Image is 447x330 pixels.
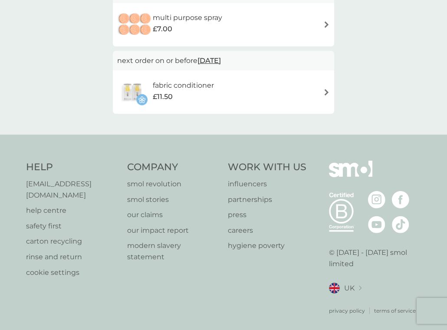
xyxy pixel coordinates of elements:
[153,23,172,35] span: £7.00
[392,191,409,208] img: visit the smol Facebook page
[117,10,153,40] img: multi purpose spray
[329,283,340,294] img: UK flag
[26,178,118,201] a: [EMAIL_ADDRESS][DOMAIN_NAME]
[329,307,365,315] a: privacy policy
[359,286,362,290] img: select a new location
[228,178,306,190] a: influencers
[117,55,330,66] p: next order on or before
[127,225,220,236] a: our impact report
[228,161,306,174] h4: Work With Us
[26,205,118,216] a: help centre
[127,161,220,174] h4: Company
[228,194,306,205] a: partnerships
[368,216,385,233] img: visit the smol Youtube page
[228,209,306,221] a: press
[329,161,372,190] img: smol
[344,283,355,294] span: UK
[153,12,222,23] h6: multi purpose spray
[26,161,118,174] h4: Help
[127,178,220,190] a: smol revolution
[374,307,416,315] a: terms of service
[26,267,118,278] a: cookie settings
[127,240,220,262] a: modern slavery statement
[228,240,306,251] a: hygiene poverty
[127,209,220,221] a: our claims
[368,191,385,208] img: visit the smol Instagram page
[153,91,173,102] span: £11.50
[127,194,220,205] a: smol stories
[117,77,148,107] img: fabric conditioner
[153,80,214,91] h6: fabric conditioner
[26,251,118,263] a: rinse and return
[392,216,409,233] img: visit the smol Tiktok page
[323,89,330,96] img: arrow right
[26,221,118,232] a: safety first
[26,236,118,247] a: carton recycling
[323,21,330,28] img: arrow right
[228,225,306,236] a: careers
[329,247,421,269] p: © [DATE] - [DATE] smol limited
[197,52,221,69] span: [DATE]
